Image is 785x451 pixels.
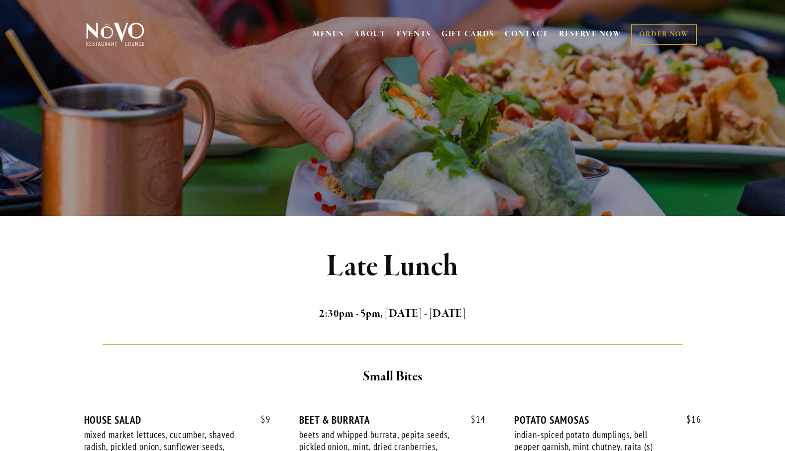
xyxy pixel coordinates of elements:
a: MENUS [313,29,344,39]
span: $ [686,413,691,425]
a: ABOUT [354,29,386,39]
a: ORDER NOW [631,24,696,45]
div: HOUSE SALAD [84,414,271,426]
span: 9 [251,414,271,425]
img: Novo Restaurant &amp; Lounge [84,22,146,47]
a: EVENTS [397,29,431,39]
span: 16 [676,414,701,425]
a: GIFT CARDS [442,25,494,44]
strong: Small Bites [363,368,422,385]
span: $ [471,413,476,425]
span: 14 [461,414,486,425]
div: POTATO SAMOSAS [514,414,701,426]
strong: 2:30pm - 5pm, [DATE] - [DATE] [319,307,466,321]
div: BEET & BURRATA [299,414,486,426]
strong: Late Lunch [327,248,458,285]
a: RESERVE NOW [559,25,622,44]
a: CONTACT [505,25,549,44]
span: $ [261,413,266,425]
